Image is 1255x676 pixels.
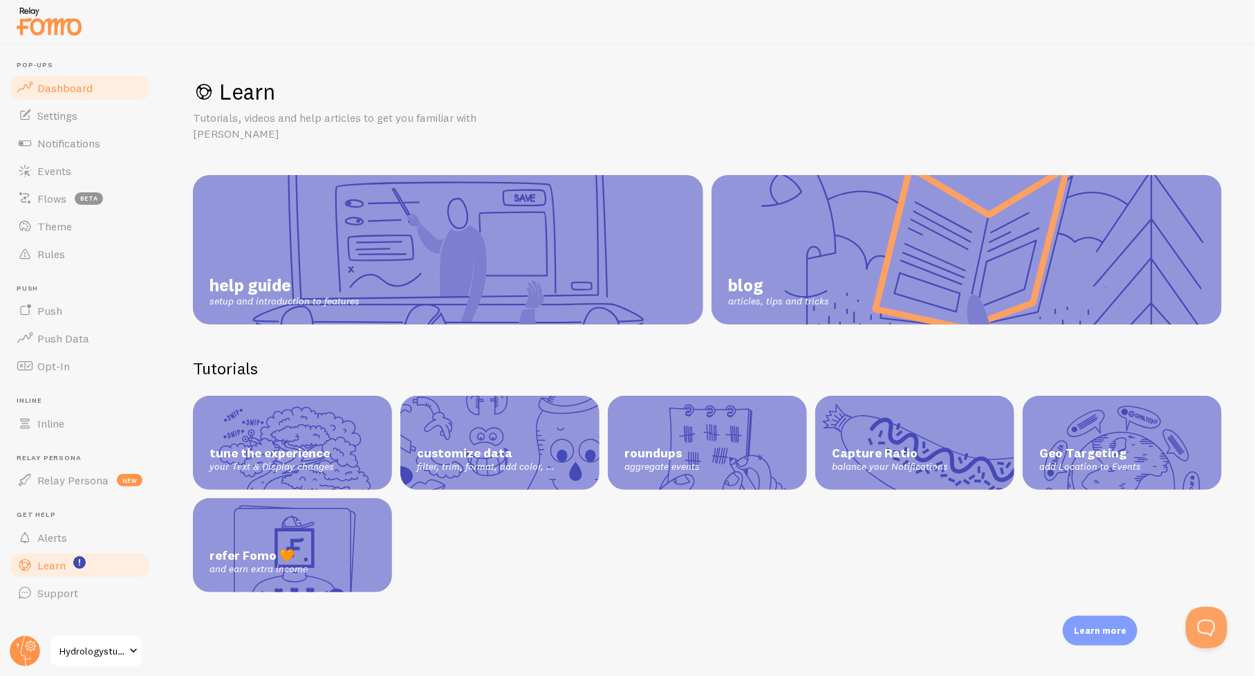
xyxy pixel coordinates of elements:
span: roundups [624,446,790,462]
a: Dashboard [8,74,151,102]
span: Opt-In [37,359,70,373]
span: setup and introduction to features [210,295,360,308]
span: and earn extra income [210,563,375,576]
span: Flows [37,192,66,205]
span: your Text & Display changes [210,461,375,473]
span: Inline [17,396,151,405]
span: Get Help [17,511,151,520]
span: Push Data [37,331,89,345]
span: Theme [37,219,72,233]
a: Events [8,157,151,185]
span: Push [17,284,151,293]
span: Hydrologystudio [59,643,125,659]
span: Capture Ratio [832,446,998,462]
a: Push Data [8,325,151,352]
span: Learn [37,558,66,572]
a: Inline [8,410,151,437]
span: add Location to Events [1039,461,1205,473]
span: Push [37,304,62,318]
a: Learn [8,551,151,579]
p: Tutorials, videos and help articles to get you familiar with [PERSON_NAME] [193,110,525,142]
span: Events [37,164,71,178]
span: Relay Persona [37,473,109,487]
a: Theme [8,212,151,240]
span: Pop-ups [17,61,151,70]
a: Relay Persona new [8,466,151,494]
a: Alerts [8,524,151,551]
a: Support [8,579,151,607]
span: Relay Persona [17,454,151,463]
span: aggregate events [624,461,790,473]
span: Alerts [37,531,67,545]
div: Learn more [1063,616,1137,646]
span: balance your Notifications [832,461,998,473]
svg: <p>Watch New Feature Tutorials!</p> [73,556,86,569]
a: Opt-In [8,352,151,380]
span: help guide [210,275,360,295]
span: Rules [37,247,65,261]
span: Settings [37,109,77,122]
a: Notifications [8,129,151,157]
a: Rules [8,240,151,268]
span: articles, tips and tricks [728,295,829,308]
span: Geo Targeting [1039,446,1205,462]
p: Learn more [1074,624,1126,637]
a: Flows beta [8,185,151,212]
span: customize data [417,446,583,462]
a: help guide setup and introduction to features [193,175,703,325]
span: beta [75,192,103,205]
a: Hydrologystudio [50,634,143,668]
span: Support [37,586,78,600]
a: Settings [8,102,151,129]
a: blog articles, tips and tricks [712,175,1222,325]
span: Inline [37,417,64,430]
span: tune the experience [210,446,375,462]
img: fomo-relay-logo-orange.svg [15,3,84,39]
span: new [117,474,142,486]
span: filter, trim, format, add color, ... [417,461,583,473]
iframe: Help Scout Beacon - Open [1186,607,1227,648]
a: Push [8,297,151,325]
h2: Tutorials [193,358,1222,379]
span: Dashboard [37,81,93,95]
span: Notifications [37,136,100,150]
span: refer Fomo 🧡 [210,548,375,564]
span: blog [728,275,829,295]
h1: Learn [193,77,1222,106]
